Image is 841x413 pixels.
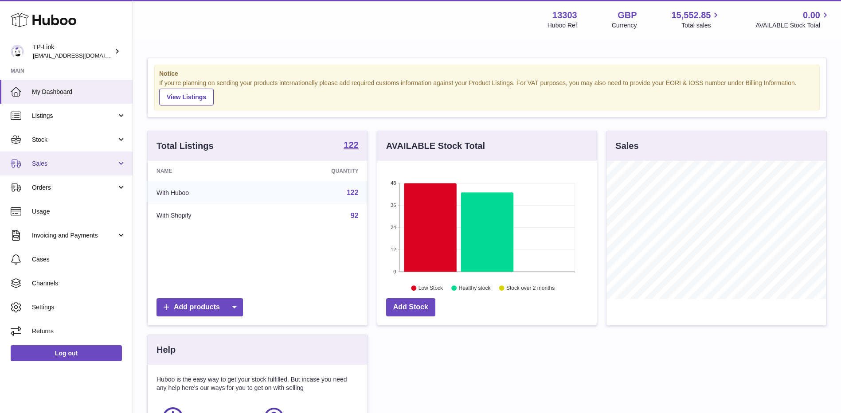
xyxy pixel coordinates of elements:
div: If you're planning on sending your products internationally please add required customs informati... [159,79,815,105]
span: Returns [32,327,126,335]
text: 48 [391,180,396,186]
span: Cases [32,255,126,264]
h3: AVAILABLE Stock Total [386,140,485,152]
td: With Huboo [148,181,266,204]
span: AVAILABLE Stock Total [755,21,830,30]
span: Invoicing and Payments [32,231,117,240]
th: Quantity [266,161,367,181]
text: 24 [391,225,396,230]
a: 15,552.85 Total sales [671,9,721,30]
span: Channels [32,279,126,288]
h3: Total Listings [156,140,214,152]
text: Low Stock [419,285,443,291]
span: My Dashboard [32,88,126,96]
a: Add Stock [386,298,435,316]
a: 0.00 AVAILABLE Stock Total [755,9,830,30]
span: Stock [32,136,117,144]
a: View Listings [159,89,214,105]
a: Add products [156,298,243,316]
strong: 122 [344,140,358,149]
span: Listings [32,112,117,120]
text: 12 [391,247,396,252]
h3: Help [156,344,176,356]
a: 122 [344,140,358,151]
div: Huboo Ref [548,21,577,30]
strong: Notice [159,70,815,78]
span: 15,552.85 [671,9,711,21]
strong: GBP [618,9,637,21]
td: With Shopify [148,204,266,227]
span: [EMAIL_ADDRESS][DOMAIN_NAME] [33,52,130,59]
a: 92 [351,212,359,219]
img: gaby.chen@tp-link.com [11,45,24,58]
strong: 13303 [552,9,577,21]
a: 122 [347,189,359,196]
text: 36 [391,203,396,208]
div: Currency [612,21,637,30]
span: Usage [32,207,126,216]
span: Orders [32,183,117,192]
span: Settings [32,303,126,312]
text: 0 [393,269,396,274]
span: Sales [32,160,117,168]
span: 0.00 [803,9,820,21]
div: TP-Link [33,43,113,60]
a: Log out [11,345,122,361]
text: Healthy stock [458,285,491,291]
h3: Sales [615,140,638,152]
span: Total sales [681,21,721,30]
text: Stock over 2 months [506,285,555,291]
th: Name [148,161,266,181]
p: Huboo is the easy way to get your stock fulfilled. But incase you need any help here's our ways f... [156,375,359,392]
